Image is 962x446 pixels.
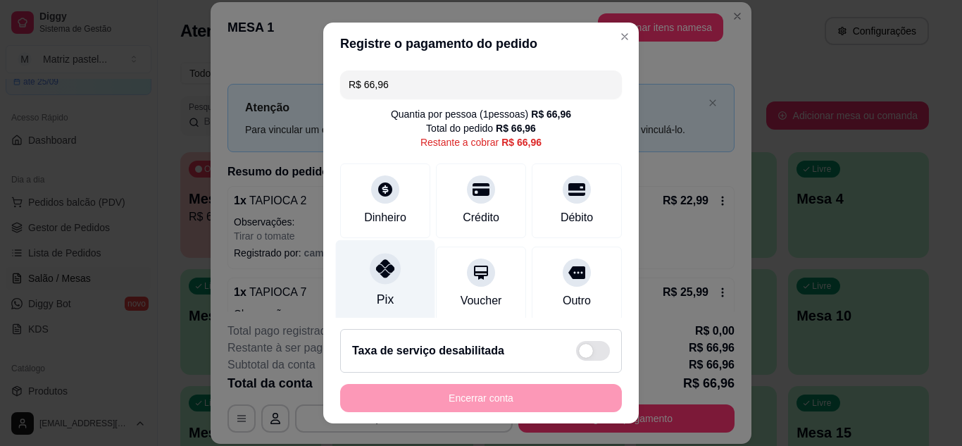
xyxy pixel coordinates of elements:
[613,25,636,48] button: Close
[377,290,394,309] div: Pix
[563,292,591,309] div: Outro
[349,70,613,99] input: Ex.: hambúrguer de cordeiro
[364,209,406,226] div: Dinheiro
[352,342,504,359] h2: Taxa de serviço desabilitada
[501,135,542,149] div: R$ 66,96
[461,292,502,309] div: Voucher
[391,107,571,121] div: Quantia por pessoa ( 1 pessoas)
[561,209,593,226] div: Débito
[323,23,639,65] header: Registre o pagamento do pedido
[496,121,536,135] div: R$ 66,96
[463,209,499,226] div: Crédito
[531,107,571,121] div: R$ 66,96
[426,121,536,135] div: Total do pedido
[420,135,542,149] div: Restante a cobrar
